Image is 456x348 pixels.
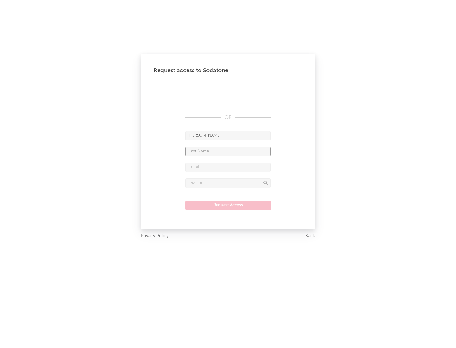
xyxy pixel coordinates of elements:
button: Request Access [185,201,271,210]
input: Last Name [185,147,271,156]
a: Back [305,232,315,240]
input: First Name [185,131,271,140]
div: Request access to Sodatone [154,67,302,74]
a: Privacy Policy [141,232,168,240]
input: Division [185,178,271,188]
div: OR [185,114,271,121]
input: Email [185,163,271,172]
